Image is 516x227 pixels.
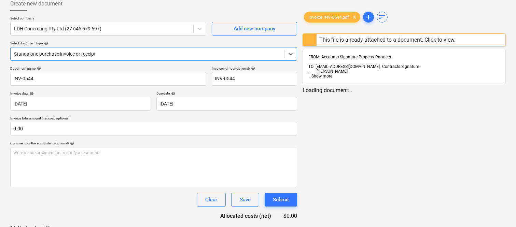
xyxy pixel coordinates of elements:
[308,69,500,74] div: , [PERSON_NAME]
[319,37,456,43] div: This file is already attached to a document. Click to view.
[28,91,34,96] span: help
[10,72,206,86] input: Document name
[250,66,255,70] span: help
[234,24,275,33] div: Add new company
[231,193,259,207] button: Save
[212,66,297,71] div: Invoice number (optional)
[170,91,175,96] span: help
[308,55,391,59] span: FROM: Accounts Signature Property Partners
[304,12,360,23] div: Invoice INV-0544.pdf
[212,22,297,36] button: Add new company
[10,97,151,111] input: Invoice date not specified
[303,87,506,94] div: Loading document...
[43,41,48,45] span: help
[10,41,297,45] div: Select document type
[304,15,353,20] span: Invoice INV-0544.pdf
[273,195,289,204] div: Submit
[308,74,332,79] span: ...
[208,212,282,220] div: Allocated costs (net)
[350,13,359,21] span: clear
[36,66,41,70] span: help
[10,66,206,71] div: Document name
[10,116,297,122] p: Invoice total amount (net cost, optional)
[69,141,74,145] span: help
[212,72,297,86] input: Invoice number
[10,141,297,145] div: Comment for the accountant (optional)
[345,3,392,11] div: Getting notes failed
[364,13,373,21] span: add
[282,212,297,220] div: $0.00
[10,16,206,22] p: Select company
[482,194,516,227] iframe: Chat Widget
[197,193,226,207] button: Clear
[240,195,251,204] div: Save
[205,195,217,204] div: Clear
[156,91,297,96] div: Due date
[10,122,297,136] input: Invoice total amount (net cost, optional)
[378,13,386,21] span: sort
[10,91,151,96] div: Invoice date
[308,64,419,69] span: TO: [EMAIL_ADDRESS][DOMAIN_NAME], Contracts Signature
[311,74,332,79] span: Show more
[265,193,297,207] button: Submit
[156,97,297,111] input: Due date not specified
